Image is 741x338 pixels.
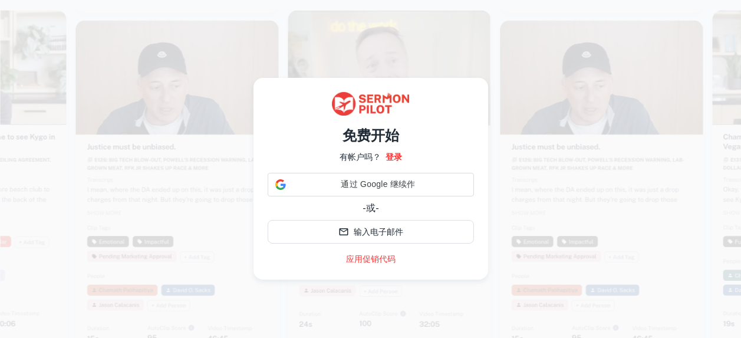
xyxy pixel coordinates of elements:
[268,220,474,244] button: 输入电子邮件
[332,92,409,116] img: sermonpilot.png
[291,178,466,191] span: 通过 Google 继续作
[340,150,381,163] p: 有帐户吗？
[386,150,402,163] a: 登录
[342,124,399,146] h4: 免费开始
[354,225,403,239] font: 输入电子邮件
[268,201,474,215] div: -或-
[346,253,396,265] a: 应用促销代码
[268,173,474,196] div: 通过 Google 继续作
